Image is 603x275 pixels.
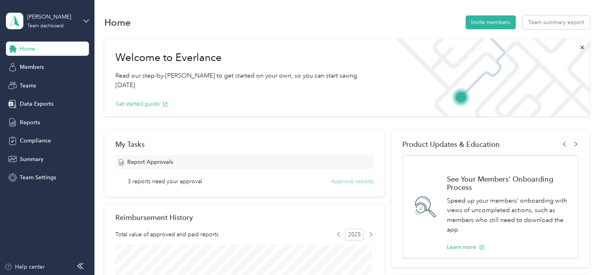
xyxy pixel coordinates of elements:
div: Team dashboard [27,24,64,28]
span: Report Approvals [127,158,173,166]
span: Data Exports [20,100,53,108]
p: Speed up your members' onboarding with views of uncompleted actions, such as members who still ne... [447,196,569,235]
span: Total value of approved and paid reports [115,230,219,239]
iframe: Everlance-gr Chat Button Frame [559,231,603,275]
button: Learn more [447,243,484,251]
span: Members [20,63,44,71]
h1: Home [104,18,131,27]
span: 2025 [345,229,364,241]
span: Teams [20,82,36,90]
button: Approve reports [331,177,373,186]
button: Get started guide [115,100,168,108]
p: Read our step-by-[PERSON_NAME] to get started on your own, so you can start saving [DATE]. [115,71,378,90]
span: Summary [20,155,43,163]
img: Welcome to everlance [388,39,589,116]
span: Team Settings [20,173,56,182]
h2: Reimbursement History [115,213,193,222]
div: [PERSON_NAME] [27,13,77,21]
button: Team summary export [523,15,590,29]
span: Compliance [20,137,51,145]
span: Product Updates & Education [402,140,500,148]
div: My Tasks [115,140,373,148]
span: 3 reports need your approval [128,177,202,186]
button: Invite members [465,15,516,29]
h1: See Your Members' Onboarding Process [447,175,569,192]
h1: Welcome to Everlance [115,51,378,64]
span: Home [20,45,35,53]
span: Reports [20,118,40,127]
button: Help center [4,263,45,271]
